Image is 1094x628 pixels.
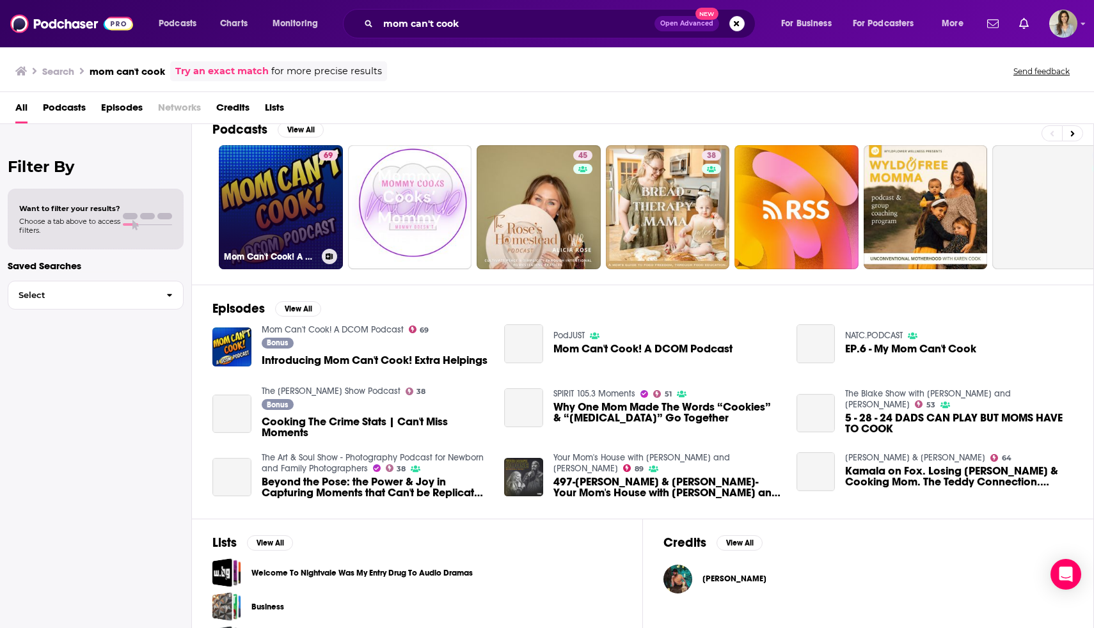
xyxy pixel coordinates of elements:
[262,416,489,438] span: Cooking The Crime Stats | Can't Miss Moments
[695,8,718,20] span: New
[845,452,985,463] a: Tony & Dwight
[8,281,184,310] button: Select
[553,388,635,399] a: SPIRIT 105.3 Moments
[553,476,781,498] a: 497-Dane Cook & Ryan Stout-Your Mom's House with Christina P and Tom Segura
[224,251,317,262] h3: Mom Can't Cook! A DCOM Podcast
[212,122,324,137] a: PodcastsView All
[319,150,338,161] a: 69
[504,458,543,497] img: 497-Dane Cook & Ryan Stout-Your Mom's House with Christina P and Tom Segura
[772,13,848,34] button: open menu
[409,326,429,333] a: 69
[416,389,425,395] span: 38
[262,355,488,366] a: Introducing Mom Can't Cook! Extra Helpings
[933,13,979,34] button: open menu
[90,65,165,77] h3: mom can't cook
[982,13,1004,35] a: Show notifications dropdown
[1049,10,1077,38] button: Show profile menu
[175,64,269,79] a: Try an exact match
[663,535,706,551] h2: Credits
[926,402,935,408] span: 53
[275,301,321,317] button: View All
[386,464,406,472] a: 38
[797,394,836,433] a: 5 - 28 - 24 DADS CAN PLAY BUT MOMS HAVE TO COOK
[15,97,28,123] a: All
[324,150,333,162] span: 69
[19,217,120,235] span: Choose a tab above to access filters.
[1014,13,1034,35] a: Show notifications dropdown
[844,13,933,34] button: open menu
[702,150,721,161] a: 38
[101,97,143,123] a: Episodes
[212,301,321,317] a: EpisodesView All
[278,122,324,137] button: View All
[212,458,251,497] a: Beyond the Pose: the Power & Joy in Capturing Moments that Can't be Replicated with Kristen Cook
[1002,455,1011,461] span: 64
[212,535,237,551] h2: Lists
[606,145,730,269] a: 38
[663,565,692,593] a: Andy Farrant
[19,204,120,213] span: Want to filter your results?
[845,466,1073,487] a: Kamala on Fox. Losing Liam & Cooking Mom. The Teddy Connection. Soaps & Candles.
[845,412,1073,434] a: 5 - 28 - 24 DADS CAN PLAY BUT MOMS HAVE TO COOK
[10,12,133,36] img: Podchaser - Follow, Share and Rate Podcasts
[43,97,86,123] a: Podcasts
[378,13,654,34] input: Search podcasts, credits, & more...
[264,13,335,34] button: open menu
[477,145,601,269] a: 45
[717,535,763,551] button: View All
[853,15,914,33] span: For Podcasters
[654,16,719,31] button: Open AdvancedNew
[42,65,74,77] h3: Search
[212,301,265,317] h2: Episodes
[702,574,766,584] span: [PERSON_NAME]
[660,20,713,27] span: Open Advanced
[216,97,250,123] a: Credits
[220,15,248,33] span: Charts
[265,97,284,123] span: Lists
[553,402,781,423] span: Why One Mom Made The Words “Cookies” & “[MEDICAL_DATA]” Go Together
[212,13,255,34] a: Charts
[267,339,288,347] span: Bonus
[159,15,196,33] span: Podcasts
[504,324,543,363] a: Mom Can't Cook! A DCOM Podcast
[665,391,672,397] span: 51
[262,476,489,498] span: Beyond the Pose: the Power & Joy in Capturing Moments that Can't be Replicated with [DEMOGRAPHIC_...
[553,343,733,354] a: Mom Can't Cook! A DCOM Podcast
[635,466,644,472] span: 89
[420,327,429,333] span: 69
[8,260,184,272] p: Saved Searches
[262,386,400,396] a: The Charlie James Show Podcast
[406,388,426,395] a: 38
[845,343,976,354] a: EP.6 - My Mom Can't Cook
[212,122,267,137] h2: Podcasts
[553,330,585,341] a: PodJUST
[267,401,288,409] span: Bonus
[251,600,284,614] a: Business
[251,566,473,580] a: Welcome To Nightvale Was My Entry Drug To Audio Dramas
[150,13,213,34] button: open menu
[8,291,156,299] span: Select
[262,452,484,474] a: The Art & Soul Show - Photography Podcast for Newborn and Family Photographers
[212,395,251,434] a: Cooking The Crime Stats | Can't Miss Moments
[262,476,489,498] a: Beyond the Pose: the Power & Joy in Capturing Moments that Can't be Replicated with Kristen Cook
[797,324,836,363] a: EP.6 - My Mom Can't Cook
[212,558,241,587] a: Welcome To Nightvale Was My Entry Drug To Audio Dramas
[247,535,293,551] button: View All
[212,327,251,366] img: Introducing Mom Can't Cook! Extra Helpings
[219,145,343,269] a: 69Mom Can't Cook! A DCOM Podcast
[1049,10,1077,38] span: Logged in as audrey7
[653,390,672,398] a: 51
[273,15,318,33] span: Monitoring
[397,466,406,472] span: 38
[578,150,587,162] span: 45
[212,592,241,621] a: Business
[8,157,184,176] h2: Filter By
